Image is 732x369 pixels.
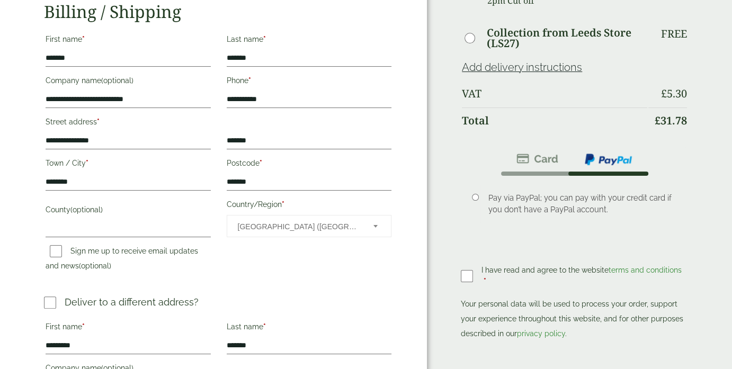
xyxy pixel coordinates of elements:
p: Your personal data will be used to process your order, support your experience throughout this we... [461,296,688,341]
abbr: required [484,277,486,285]
abbr: required [82,322,85,331]
label: Company name [46,73,211,91]
img: ppcp-gateway.png [584,152,633,166]
abbr: required [248,76,251,85]
p: Deliver to a different address? [65,295,199,309]
a: Add delivery instructions [462,61,582,74]
abbr: required [97,118,100,126]
span: Country/Region [227,215,392,237]
label: First name [46,319,211,337]
span: (optional) [70,205,103,214]
label: Town / City [46,156,211,174]
label: Postcode [227,156,392,174]
h2: Billing / Shipping [44,2,393,22]
p: Pay via PayPal; you can pay with your credit card if you don’t have a PayPal account. [488,192,672,215]
label: County [46,202,211,220]
span: (optional) [79,262,111,270]
th: Total [462,107,647,133]
span: (optional) [101,76,133,85]
p: Free [661,28,687,40]
abbr: required [263,322,266,331]
label: Last name [227,32,392,50]
abbr: required [282,200,284,209]
span: United Kingdom (UK) [238,215,360,238]
bdi: 31.78 [655,113,687,128]
input: Sign me up to receive email updates and news(optional) [50,245,62,257]
label: Sign me up to receive email updates and news [46,247,198,273]
abbr: required [86,159,88,167]
label: Last name [227,319,392,337]
abbr: required [263,35,266,43]
label: Country/Region [227,197,392,215]
label: Collection from Leeds Store (LS27) [487,28,647,49]
iframe: PayPal [461,344,688,368]
bdi: 5.30 [661,86,687,101]
label: Phone [227,73,392,91]
span: £ [661,86,667,101]
abbr: required [82,35,85,43]
abbr: required [260,159,262,167]
span: I have read and agree to the website [481,266,682,274]
th: VAT [462,81,647,106]
a: terms and conditions [609,266,682,274]
a: privacy policy [517,329,565,338]
label: First name [46,32,211,50]
span: £ [655,113,660,128]
label: Street address [46,114,211,132]
img: stripe.png [516,152,558,165]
